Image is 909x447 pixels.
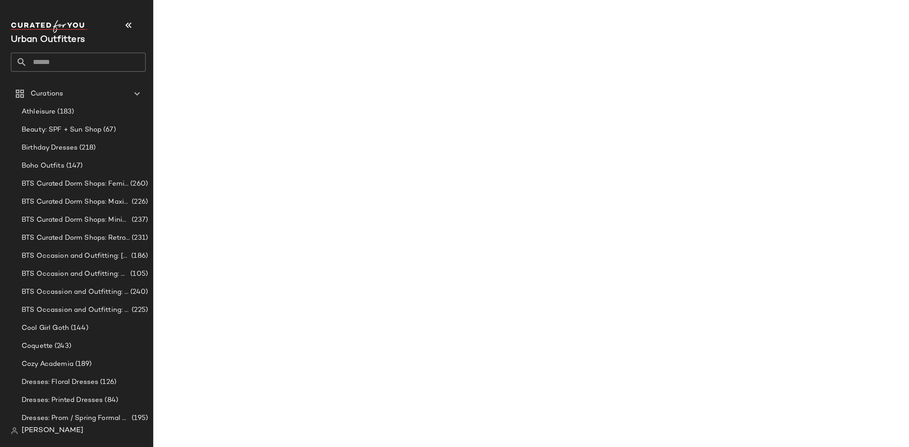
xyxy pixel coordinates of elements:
[73,359,92,369] span: (189)
[22,413,130,424] span: Dresses: Prom / Spring Formal Outfitting
[11,20,87,33] img: cfy_white_logo.C9jOOHJF.svg
[11,427,18,434] img: svg%3e
[129,269,148,279] span: (105)
[22,425,83,436] span: [PERSON_NAME]
[22,125,101,135] span: Beauty: SPF + Sun Shop
[22,395,103,406] span: Dresses: Printed Dresses
[98,377,116,388] span: (126)
[22,197,130,207] span: BTS Curated Dorm Shops: Maximalist
[64,161,83,171] span: (147)
[22,161,64,171] span: Boho Outfits
[129,251,148,261] span: (186)
[130,413,148,424] span: (195)
[22,359,73,369] span: Cozy Academia
[22,179,129,189] span: BTS Curated Dorm Shops: Feminine
[22,107,55,117] span: Athleisure
[22,305,130,315] span: BTS Occassion and Outfitting: First Day Fits
[129,179,148,189] span: (260)
[101,125,116,135] span: (67)
[22,143,78,153] span: Birthday Dresses
[22,341,53,351] span: Coquette
[22,233,130,243] span: BTS Curated Dorm Shops: Retro+ Boho
[53,341,71,351] span: (243)
[130,215,148,225] span: (237)
[103,395,118,406] span: (84)
[31,89,63,99] span: Curations
[11,35,85,45] span: Current Company Name
[129,287,148,297] span: (240)
[22,251,129,261] span: BTS Occasion and Outfitting: [PERSON_NAME] to Party
[130,233,148,243] span: (231)
[22,377,98,388] span: Dresses: Floral Dresses
[22,323,69,333] span: Cool Girl Goth
[22,269,129,279] span: BTS Occasion and Outfitting: Homecoming Dresses
[22,287,129,297] span: BTS Occassion and Outfitting: Campus Lounge
[78,143,96,153] span: (218)
[69,323,88,333] span: (144)
[22,215,130,225] span: BTS Curated Dorm Shops: Minimalist
[130,305,148,315] span: (225)
[55,107,74,117] span: (183)
[130,197,148,207] span: (226)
